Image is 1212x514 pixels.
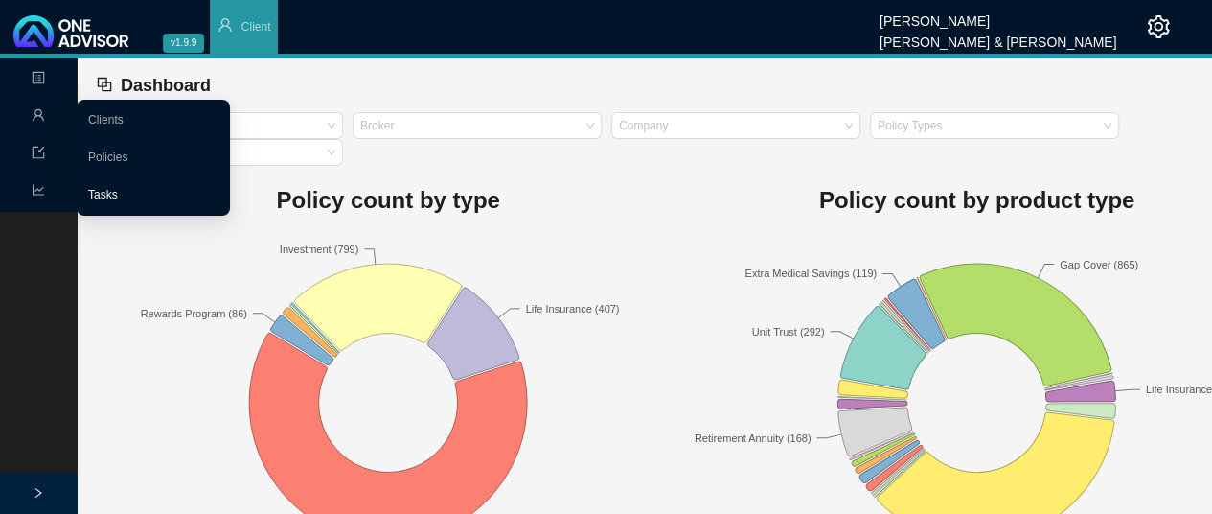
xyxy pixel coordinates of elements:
img: 2df55531c6924b55f21c4cf5d4484680-logo-light.svg [13,15,128,47]
span: right [33,487,44,499]
span: import [32,138,45,172]
span: user [32,101,45,134]
span: block [96,76,113,93]
text: Unit Trust (292) [752,326,825,338]
span: setting [1147,15,1170,38]
text: Gap Cover (865) [1060,259,1138,270]
text: Life Insurance (407) [526,303,620,315]
span: line-chart [32,175,45,209]
span: profile [32,63,45,97]
a: Tasks [88,188,118,201]
span: v1.9.9 [163,34,204,53]
a: Policies [88,151,127,164]
text: Retirement Annuity (168) [695,432,812,444]
div: [PERSON_NAME] & [PERSON_NAME] [880,26,1116,47]
div: [PERSON_NAME] [880,5,1116,26]
text: Extra Medical Savings (119) [745,268,878,279]
a: Clients [88,113,124,127]
text: Investment (799) [280,244,359,255]
h1: Policy count by type [94,181,682,220]
text: Rewards Program (86) [141,308,247,319]
span: Client [241,20,271,34]
span: Dashboard [121,76,211,95]
span: user [217,17,233,33]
